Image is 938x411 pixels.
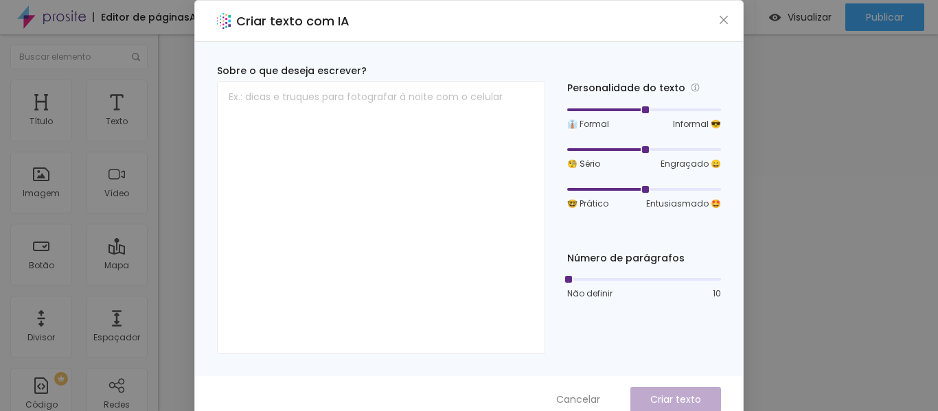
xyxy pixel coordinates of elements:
span: Publicar [866,12,904,23]
div: Espaçador [93,333,140,342]
div: Personalidade do texto [567,80,721,96]
img: Icone [132,53,140,61]
span: 🧐 Sério [567,158,600,170]
span: Visualizar [788,12,832,23]
div: Título [30,117,53,126]
button: Visualizar [755,3,845,31]
div: Vídeo [104,189,129,198]
span: Entusiasmado 🤩 [646,198,721,210]
span: Não definir [567,287,613,300]
span: Informal 😎 [673,118,721,130]
div: Imagem [23,189,60,198]
span: 🤓 Prático [567,198,608,210]
div: Divisor [27,333,55,342]
div: Botão [29,261,54,270]
button: Publicar [845,3,924,31]
img: view-1.svg [769,12,781,23]
div: Editor de páginas [93,12,190,22]
span: Engraçado 😄 [661,158,721,170]
div: Alterações salvas automaticamente [190,12,367,22]
span: Cancelar [556,392,600,407]
div: Mapa [104,261,129,270]
input: Buscar elemento [10,45,148,69]
div: Texto [106,117,128,126]
div: Sobre o que deseja escrever? [217,64,545,78]
span: 👔 Formal [567,118,609,130]
div: Número de parágrafos [567,251,721,266]
span: 10 [713,287,721,300]
iframe: Editor [158,34,938,411]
